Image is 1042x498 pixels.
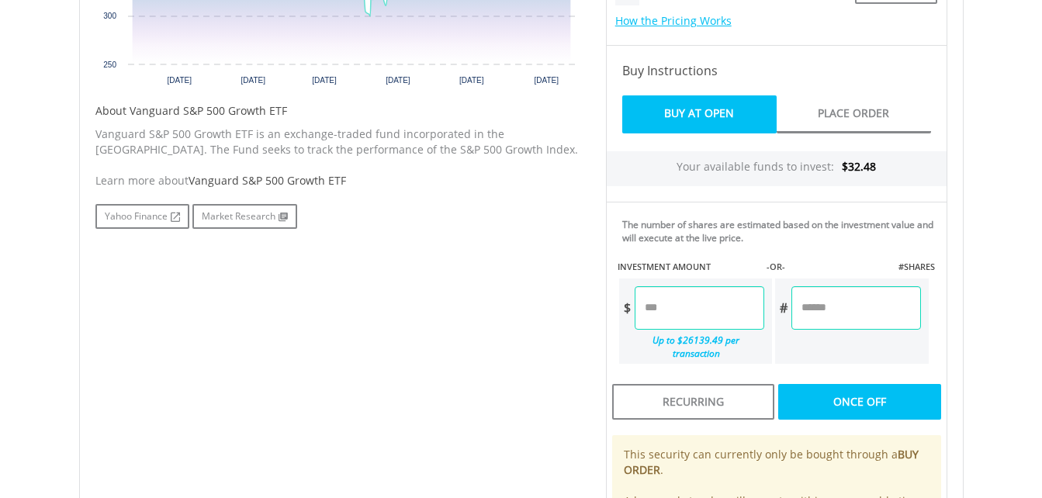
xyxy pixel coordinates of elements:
[778,384,940,420] div: Once Off
[842,159,876,174] span: $32.48
[777,95,931,133] a: Place Order
[622,218,940,244] div: The number of shares are estimated based on the investment value and will execute at the live price.
[767,261,785,273] label: -OR-
[241,76,265,85] text: [DATE]
[612,384,774,420] div: Recurring
[95,103,583,119] h5: About Vanguard S&P 500 Growth ETF
[618,261,711,273] label: INVESTMENT AMOUNT
[459,76,484,85] text: [DATE]
[624,447,919,477] b: BUY ORDER
[622,95,777,133] a: Buy At Open
[898,261,935,273] label: #SHARES
[615,13,732,28] a: How the Pricing Works
[312,76,337,85] text: [DATE]
[95,204,189,229] a: Yahoo Finance
[622,61,931,80] h4: Buy Instructions
[167,76,192,85] text: [DATE]
[95,173,583,188] div: Learn more about
[607,151,947,186] div: Your available funds to invest:
[619,330,765,364] div: Up to $26139.49 per transaction
[775,286,791,330] div: #
[189,173,346,188] span: Vanguard S&P 500 Growth ETF
[619,286,635,330] div: $
[192,204,297,229] a: Market Research
[534,76,559,85] text: [DATE]
[103,12,116,20] text: 300
[103,61,116,69] text: 250
[386,76,410,85] text: [DATE]
[95,126,583,157] p: Vanguard S&P 500 Growth ETF is an exchange-traded fund incorporated in the [GEOGRAPHIC_DATA]. The...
